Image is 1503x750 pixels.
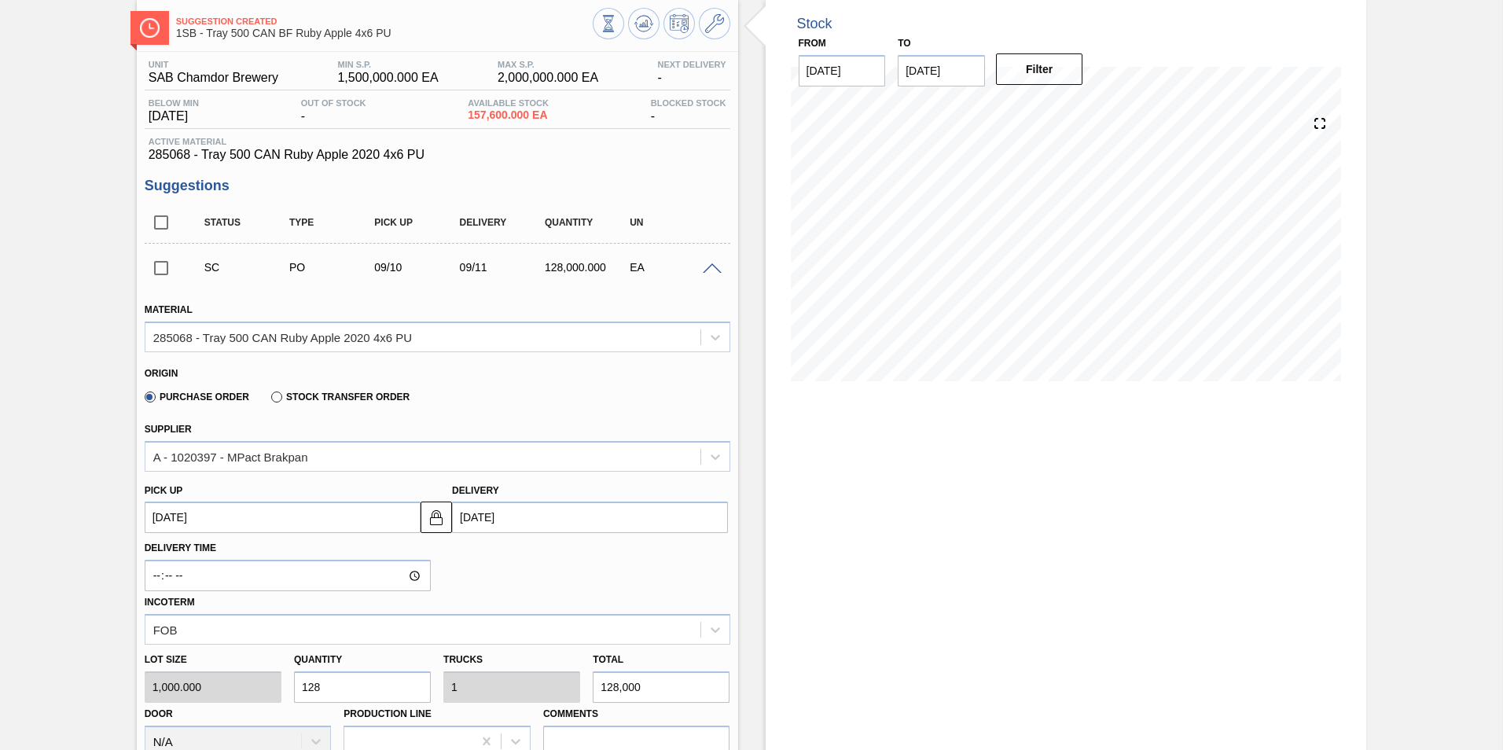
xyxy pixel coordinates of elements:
div: Delivery [456,217,551,228]
label: Total [593,654,623,665]
label: Quantity [294,654,342,665]
input: mm/dd/yyyy [898,55,985,86]
span: Suggestion Created [176,17,593,26]
label: Origin [145,368,178,379]
img: locked [427,508,446,527]
div: A - 1020397 - MPact Brakpan [153,450,308,463]
label: Supplier [145,424,192,435]
label: Material [145,304,193,315]
button: Go to Master Data / General [699,8,730,39]
label: Stock Transfer Order [271,392,410,403]
span: Below Min [149,98,199,108]
span: MAX S.P. [498,60,598,69]
label: Incoterm [145,597,195,608]
input: mm/dd/yyyy [799,55,886,86]
span: 2,000,000.000 EA [498,71,598,85]
div: - [647,98,730,123]
span: MIN S.P. [337,60,438,69]
img: Ícone [140,18,160,38]
div: Suggestion Created [200,261,296,274]
input: mm/dd/yyyy [452,502,728,533]
h3: Suggestions [145,178,730,194]
label: Pick up [145,485,183,496]
label: to [898,38,910,49]
span: 1,500,000.000 EA [337,71,438,85]
button: Filter [996,53,1083,85]
span: Out Of Stock [301,98,366,108]
label: Purchase Order [145,392,249,403]
div: Pick up [370,217,465,228]
span: Blocked Stock [651,98,726,108]
span: 285068 - Tray 500 CAN Ruby Apple 2020 4x6 PU [149,148,726,162]
label: Delivery [452,485,499,496]
span: 1SB - Tray 500 CAN BF Ruby Apple 4x6 PU [176,28,593,39]
span: Unit [149,60,278,69]
div: Status [200,217,296,228]
div: 285068 - Tray 500 CAN Ruby Apple 2020 4x6 PU [153,330,412,344]
span: [DATE] [149,109,199,123]
label: Production Line [344,708,431,719]
label: Delivery Time [145,537,431,560]
span: Active Material [149,137,726,146]
label: From [799,38,826,49]
div: Quantity [541,217,636,228]
div: 128,000.000 [541,261,636,274]
div: UN [626,217,721,228]
span: SAB Chamdor Brewery [149,71,278,85]
button: Update Chart [628,8,660,39]
div: 09/11/2025 [456,261,551,274]
div: FOB [153,623,178,636]
span: Available Stock [468,98,549,108]
label: Lot size [145,649,281,671]
div: Type [285,217,380,228]
label: Door [145,708,173,719]
div: Purchase order [285,261,380,274]
span: 157,600.000 EA [468,109,549,121]
div: - [297,98,370,123]
input: mm/dd/yyyy [145,502,421,533]
label: Trucks [443,654,483,665]
button: Stocks Overview [593,8,624,39]
div: 09/10/2025 [370,261,465,274]
button: Schedule Inventory [663,8,695,39]
div: Stock [797,16,832,32]
div: - [653,60,729,85]
span: Next Delivery [657,60,726,69]
div: EA [626,261,721,274]
label: Comments [543,703,730,726]
button: locked [421,502,452,533]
